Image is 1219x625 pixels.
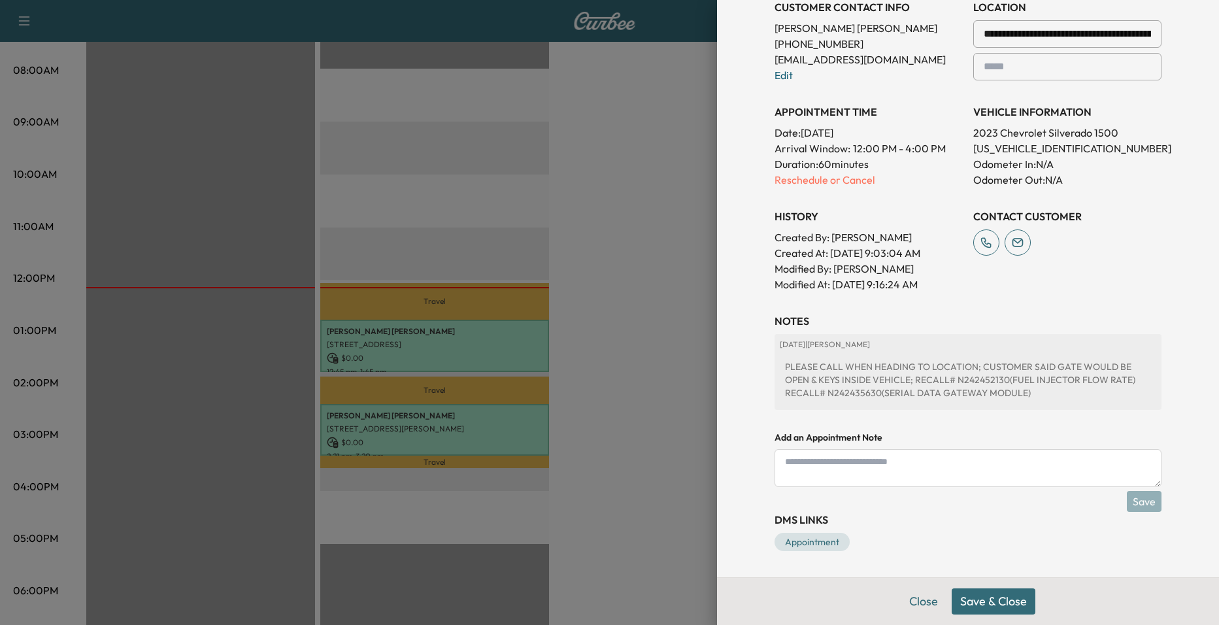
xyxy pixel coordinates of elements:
h3: APPOINTMENT TIME [775,104,963,120]
p: Modified By : [PERSON_NAME] [775,261,963,277]
p: [DATE] | [PERSON_NAME] [780,339,1156,350]
p: [PHONE_NUMBER] [775,36,963,52]
p: Odometer Out: N/A [973,172,1161,188]
p: Date: [DATE] [775,125,963,141]
p: Reschedule or Cancel [775,172,963,188]
p: Odometer In: N/A [973,156,1161,172]
div: PLEASE CALL WHEN HEADING TO LOCATION; CUSTOMER SAID GATE WOULD BE OPEN & KEYS INSIDE VEHICLE; REC... [780,355,1156,405]
p: Arrival Window: [775,141,963,156]
button: Save & Close [952,588,1035,615]
p: Duration: 60 minutes [775,156,963,172]
h3: CONTACT CUSTOMER [973,209,1161,224]
h3: History [775,209,963,224]
a: Appointment [775,533,850,551]
p: Created At : [DATE] 9:03:04 AM [775,245,963,261]
span: 12:00 PM - 4:00 PM [853,141,946,156]
button: Close [901,588,946,615]
p: [US_VEHICLE_IDENTIFICATION_NUMBER] [973,141,1161,156]
p: Created By : [PERSON_NAME] [775,229,963,245]
p: [PERSON_NAME] [PERSON_NAME] [775,20,963,36]
h3: DMS Links [775,512,1161,528]
h3: VEHICLE INFORMATION [973,104,1161,120]
p: [EMAIL_ADDRESS][DOMAIN_NAME] [775,52,963,67]
p: Modified At : [DATE] 9:16:24 AM [775,277,963,292]
p: 2023 Chevrolet Silverado 1500 [973,125,1161,141]
a: Edit [775,69,793,82]
h4: Add an Appointment Note [775,431,1161,444]
h3: NOTES [775,313,1161,329]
